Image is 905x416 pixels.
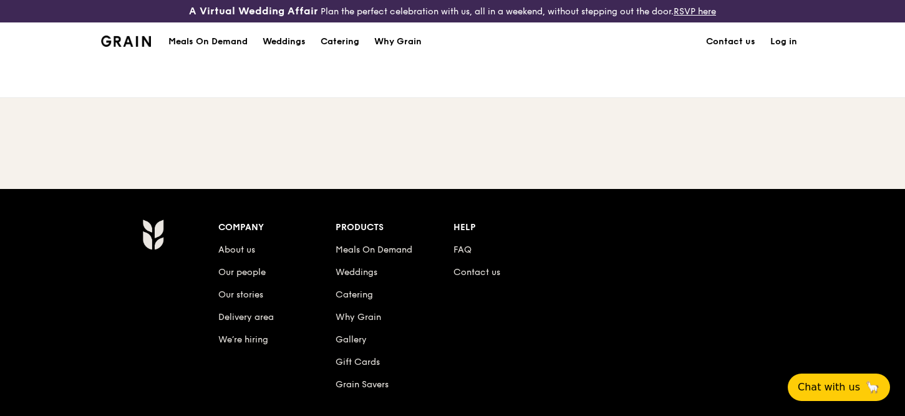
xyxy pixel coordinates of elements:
a: Why Grain [336,312,381,322]
button: Chat with us🦙 [788,374,890,401]
a: Gift Cards [336,357,380,367]
a: Log in [763,23,805,60]
div: Company [218,219,336,236]
a: Catering [336,289,373,300]
a: Meals On Demand [336,244,412,255]
span: 🦙 [865,380,880,395]
div: Products [336,219,453,236]
a: We’re hiring [218,334,268,345]
a: Weddings [255,23,313,60]
div: Weddings [263,23,306,60]
div: Catering [321,23,359,60]
a: Our people [218,267,266,278]
a: FAQ [453,244,472,255]
a: Contact us [699,23,763,60]
img: Grain [101,36,152,47]
a: Meals On Demand [161,36,255,48]
img: Grain [142,219,164,250]
a: Weddings [336,267,377,278]
a: About us [218,244,255,255]
a: Our stories [218,289,263,300]
div: Help [453,219,571,236]
a: RSVP here [674,6,716,17]
h3: A Virtual Wedding Affair [189,5,318,17]
h1: Meals On Demand [168,36,248,48]
span: Chat with us [798,380,860,395]
a: Contact us [453,267,500,278]
a: GrainGrain [101,22,152,59]
a: Grain Savers [336,379,389,390]
a: Gallery [336,334,367,345]
div: Plan the perfect celebration with us, all in a weekend, without stepping out the door. [151,5,754,17]
a: Why Grain [367,23,429,60]
div: Why Grain [374,23,422,60]
a: Catering [313,23,367,60]
a: Delivery area [218,312,274,322]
